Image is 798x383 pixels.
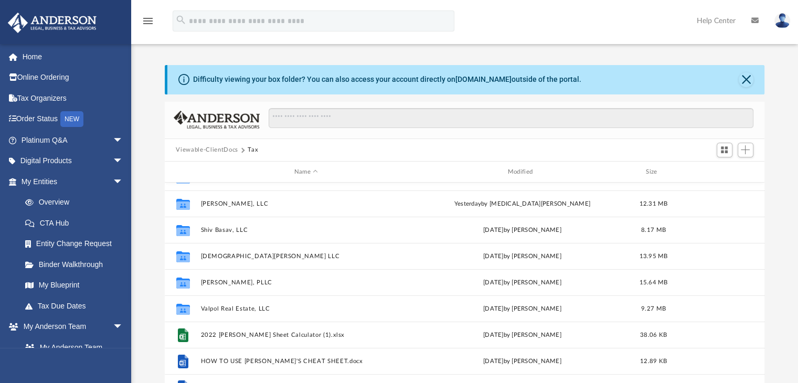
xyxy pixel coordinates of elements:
div: id [679,167,752,177]
button: Tax [248,145,258,155]
span: yesterday [454,201,481,207]
a: My Anderson Team [15,337,129,358]
input: Search files and folders [269,108,753,128]
div: [DATE] by [PERSON_NAME] [417,357,628,366]
a: Binder Walkthrough [15,254,139,275]
div: Size [632,167,674,177]
div: NEW [60,111,83,127]
span: 9.27 MB [641,306,666,312]
i: search [175,14,187,26]
a: Order StatusNEW [7,109,139,130]
a: Home [7,46,139,67]
a: menu [142,20,154,27]
a: Tax Organizers [7,88,139,109]
a: My Entitiesarrow_drop_down [7,171,139,192]
button: Close [739,72,753,87]
span: arrow_drop_down [113,151,134,172]
div: [DATE] by [PERSON_NAME] [417,226,628,235]
button: [PERSON_NAME], PLLC [200,279,412,286]
img: User Pic [774,13,790,28]
button: 2022 [PERSON_NAME] Sheet Calculator (1).xlsx [200,332,412,338]
div: [DATE] by [PERSON_NAME] [417,304,628,314]
a: Tax Due Dates [15,295,139,316]
span: 38.06 KB [640,332,666,338]
button: Valpol Real Estate, LLC [200,305,412,312]
div: [DATE] by [PERSON_NAME] [417,252,628,261]
a: Overview [15,192,139,213]
div: Difficulty viewing your box folder? You can also access your account directly on outside of the p... [193,74,581,85]
a: Entity Change Request [15,233,139,254]
span: arrow_drop_down [113,130,134,151]
span: 15.64 MB [639,280,667,285]
div: Modified [416,167,627,177]
a: Online Ordering [7,67,139,88]
span: arrow_drop_down [113,316,134,338]
button: Viewable-ClientDocs [176,145,238,155]
div: id [169,167,195,177]
button: Switch to Grid View [717,143,732,157]
a: My Anderson Teamarrow_drop_down [7,316,134,337]
button: [DEMOGRAPHIC_DATA][PERSON_NAME] LLC [200,253,412,260]
i: menu [142,15,154,27]
a: My Blueprint [15,275,134,296]
img: Anderson Advisors Platinum Portal [5,13,100,33]
span: arrow_drop_down [113,171,134,193]
span: 12.31 MB [639,201,667,207]
button: HOW TO USE [PERSON_NAME]'S CHEAT SHEET.docx [200,358,412,365]
button: Add [738,143,753,157]
div: [DATE] by [PERSON_NAME] [417,331,628,340]
div: by [MEDICAL_DATA][PERSON_NAME] [417,199,628,209]
a: Platinum Q&Aarrow_drop_down [7,130,139,151]
a: [DOMAIN_NAME] [455,75,512,83]
a: CTA Hub [15,212,139,233]
span: 8.17 MB [641,227,666,233]
button: [PERSON_NAME], LLC [200,200,412,207]
div: [DATE] by [PERSON_NAME] [417,278,628,288]
button: Shiv Basav, LLC [200,227,412,233]
div: Name [200,167,411,177]
span: 12.89 KB [640,358,666,364]
span: 13.95 MB [639,253,667,259]
a: Digital Productsarrow_drop_down [7,151,139,172]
